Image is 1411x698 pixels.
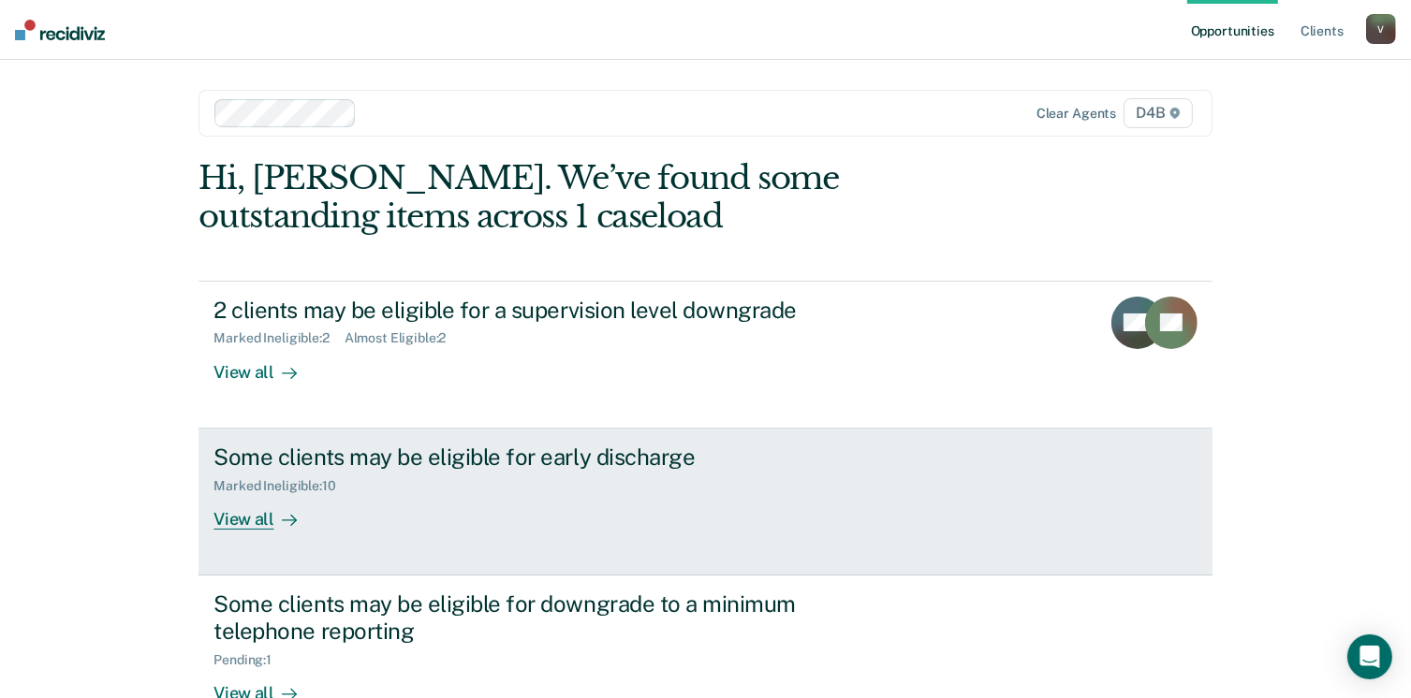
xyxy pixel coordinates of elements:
[213,652,287,668] div: Pending : 1
[198,281,1212,429] a: 2 clients may be eligible for a supervision level downgradeMarked Ineligible:2Almost Eligible:2Vi...
[1036,106,1116,122] div: Clear agents
[345,330,462,346] div: Almost Eligible : 2
[213,330,344,346] div: Marked Ineligible : 2
[213,590,871,645] div: Some clients may be eligible for downgrade to a minimum telephone reporting
[1366,14,1396,44] button: V
[198,159,1009,236] div: Hi, [PERSON_NAME]. We’ve found some outstanding items across 1 caseload
[198,429,1212,575] a: Some clients may be eligible for early dischargeMarked Ineligible:10View all
[213,478,350,494] div: Marked Ineligible : 10
[213,297,871,324] div: 2 clients may be eligible for a supervision level downgrade
[213,444,871,471] div: Some clients may be eligible for early discharge
[213,493,318,530] div: View all
[213,346,318,383] div: View all
[1347,634,1392,679] div: Open Intercom Messenger
[15,20,105,40] img: Recidiviz
[1124,98,1192,128] span: D4B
